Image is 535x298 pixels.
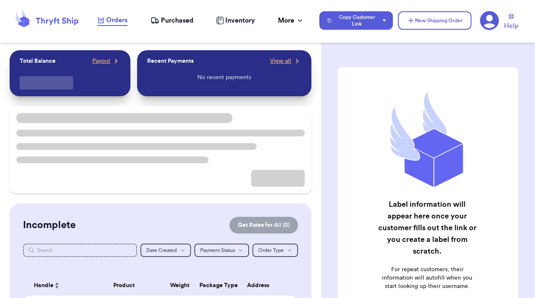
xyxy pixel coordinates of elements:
[83,275,165,295] th: Product
[504,14,518,31] a: Help
[377,265,477,290] p: For repeat customers, their information will autofill when you start looking up their username.
[150,15,194,26] a: Purchased
[229,217,298,234] button: Get Rates for All (0)
[106,15,127,25] span: Orders
[216,15,255,26] a: Inventory
[504,21,518,31] span: Help
[225,15,255,26] span: Inventory
[270,57,291,65] span: View all
[194,244,249,257] button: Payment Status
[165,275,194,295] th: Weight
[377,198,477,257] h2: Label information will appear here once your customer fills out the link or you create a label fr...
[258,248,284,253] span: Order Type
[197,73,251,82] p: No recent payments
[20,57,56,65] p: Total Balance
[200,248,235,253] span: Payment Status
[146,248,177,253] span: Date Created
[398,11,471,30] button: New Shipping Order
[278,15,304,26] div: More
[92,57,120,65] a: Payout
[147,57,194,65] p: Recent Payments
[92,57,110,65] span: Payout
[34,281,53,290] span: Handle
[161,15,194,26] span: Purchased
[270,57,301,65] a: View all
[319,11,393,30] button: Copy Customer Link
[53,280,60,290] button: Sort ascending
[252,244,298,257] button: Order Type
[224,275,297,295] th: Address
[97,15,127,26] a: Orders
[194,275,224,295] th: Package Type
[140,244,191,257] button: Date Created
[23,218,76,232] h2: Incomplete
[23,244,137,257] input: Search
